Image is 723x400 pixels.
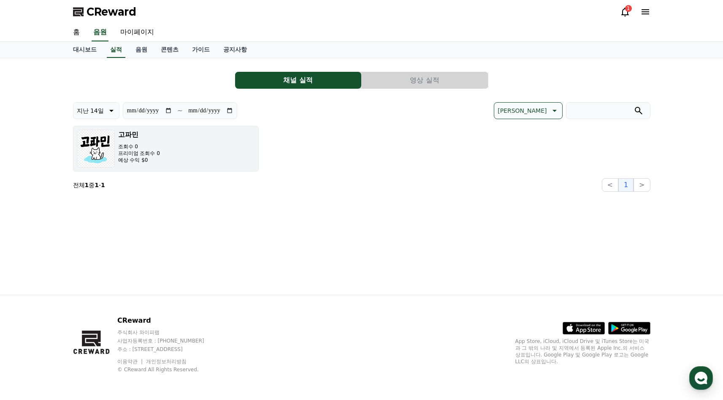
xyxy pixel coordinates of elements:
[101,182,105,188] strong: 1
[129,42,154,58] a: 음원
[3,268,56,289] a: 홈
[185,42,217,58] a: 가이드
[602,178,618,192] button: <
[73,181,105,189] p: 전체 중 -
[620,7,630,17] a: 1
[77,281,87,288] span: 대화
[66,24,87,41] a: 홈
[235,72,362,89] a: 채널 실적
[117,366,220,373] p: © CReward All Rights Reserved.
[117,329,220,336] p: 주식회사 와이피랩
[107,42,125,58] a: 실적
[73,126,259,171] button: 고파민 조회수 0 프리미엄 조회수 0 예상 수익 $0
[625,5,632,12] div: 1
[56,268,109,289] a: 대화
[362,72,488,89] button: 영상 실적
[87,5,136,19] span: CReward
[515,338,650,365] p: App Store, iCloud, iCloud Drive 및 iTunes Store는 미국과 그 밖의 나라 및 지역에서 등록된 Apple Inc.의 서비스 상표입니다. Goo...
[235,72,361,89] button: 채널 실적
[118,130,160,140] h3: 고파민
[118,157,160,163] p: 예상 수익 $0
[73,102,119,119] button: 지난 14일
[77,105,104,117] p: 지난 14일
[618,178,634,192] button: 1
[154,42,185,58] a: 콘텐츠
[95,182,99,188] strong: 1
[634,178,650,192] button: >
[27,280,32,287] span: 홈
[77,130,115,168] img: 고파민
[130,280,141,287] span: 설정
[118,143,160,150] p: 조회수 0
[117,359,144,365] a: 이용약관
[177,106,183,116] p: ~
[114,24,161,41] a: 마이페이지
[73,5,136,19] a: CReward
[217,42,254,58] a: 공지사항
[117,346,220,353] p: 주소 : [STREET_ADDRESS]
[109,268,162,289] a: 설정
[118,150,160,157] p: 프리미엄 조회수 0
[92,24,108,41] a: 음원
[146,359,187,365] a: 개인정보처리방침
[117,337,220,344] p: 사업자등록번호 : [PHONE_NUMBER]
[66,42,103,58] a: 대시보드
[494,102,562,119] button: [PERSON_NAME]
[498,105,547,117] p: [PERSON_NAME]
[85,182,89,188] strong: 1
[117,316,220,326] p: CReward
